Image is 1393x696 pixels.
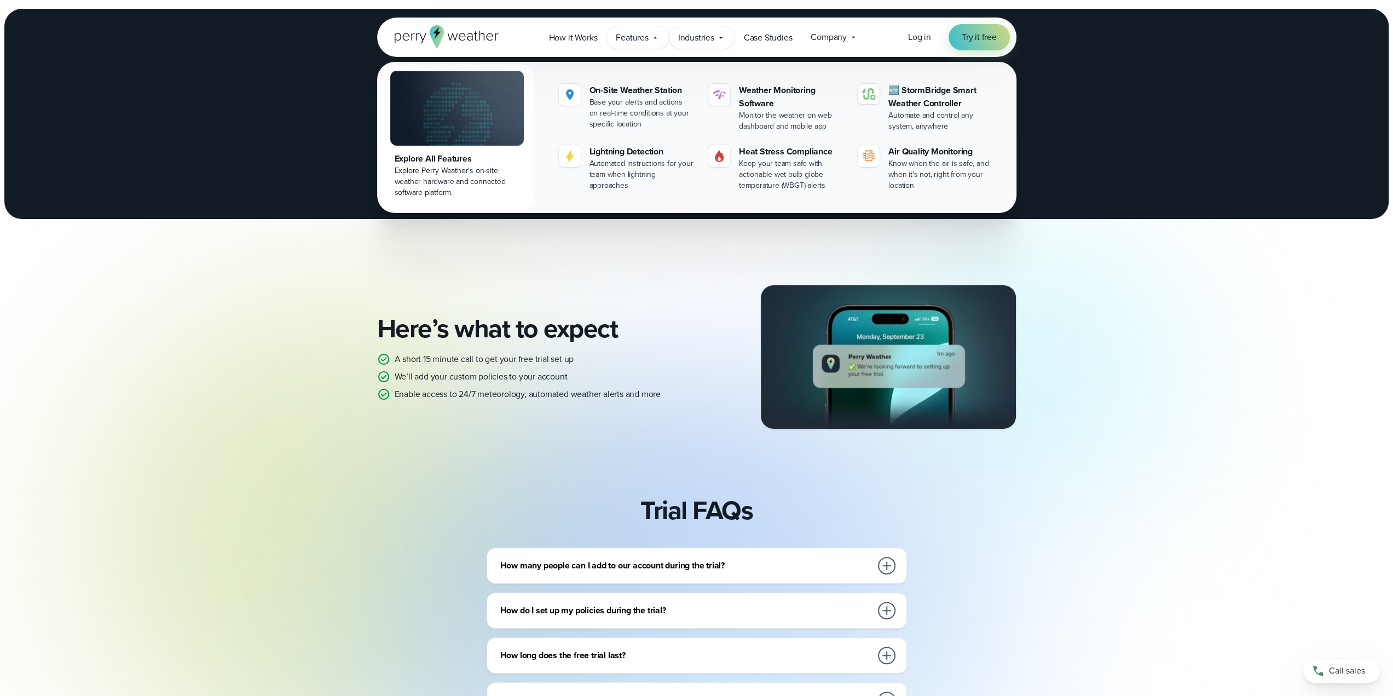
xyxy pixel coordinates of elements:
[862,88,875,100] img: stormbridge-icon-V6.svg
[395,152,519,165] div: Explore All Features
[589,158,695,191] div: Automated instructions for your team when lightning approaches
[589,84,695,97] div: On-Site Weather Station
[704,141,849,195] a: Heat Stress Compliance Keep your team safe with actionable wet bulb globe temperature (WBGT) alerts
[554,141,700,195] a: Lightning Detection Automated instructions for your team when lightning approaches
[563,88,576,101] img: Location.svg
[549,31,598,44] span: How it Works
[888,158,994,191] div: Know when the air is safe, and when it's not, right from your location
[589,145,695,158] div: Lightning Detection
[713,88,726,101] img: software-icon.svg
[962,31,997,44] span: Try it free
[379,64,535,211] a: Explore All Features Explore Perry Weather's on-site weather hardware and connected software plat...
[395,388,661,401] p: Enable access to 24/7 meteorology, automated weather alerts and more
[713,149,726,163] img: Gas.svg
[395,165,519,198] div: Explore Perry Weather's on-site weather hardware and connected software platform.
[500,559,871,572] h3: How many people can I add to our account during the trial?
[589,97,695,130] div: Base your alerts and actions on real-time conditions at your specific location
[616,31,648,44] span: Features
[739,84,845,110] div: Weather Monitoring Software
[739,158,845,191] div: Keep your team safe with actionable wet bulb globe temperature (WBGT) alerts
[862,149,875,163] img: aqi-icon.svg
[853,79,998,136] a: 🆕 StormBridge Smart Weather Controller Automate and control any system, anywhere
[853,141,998,195] a: Air Quality Monitoring Know when the air is safe, and when it's not, right from your location
[908,31,931,43] span: Log in
[563,149,576,163] img: lightning-icon.svg
[377,313,688,344] h2: Here’s what to expect
[811,31,847,44] span: Company
[888,84,994,110] div: 🆕 StormBridge Smart Weather Controller
[739,145,845,158] div: Heat Stress Compliance
[540,26,607,49] a: How it Works
[500,604,871,617] h3: How do I set up my policies during the trial?
[1303,659,1380,683] a: Call sales
[640,495,753,526] h2: Trial FAQs
[1329,664,1365,677] span: Call sales
[908,31,931,44] a: Log in
[500,649,871,662] h3: How long does the free trial last?
[395,353,574,366] p: A short 15 minute call to get your free trial set up
[678,31,714,44] span: Industries
[888,145,994,158] div: Air Quality Monitoring
[949,24,1010,50] a: Try it free
[888,110,994,132] div: Automate and control any system, anywhere
[704,79,849,136] a: Weather Monitoring Software Monitor the weather on web dashboard and mobile app
[744,31,793,44] span: Case Studies
[395,370,568,383] p: We’ll add your custom policies to your account
[554,79,700,134] a: On-Site Weather Station Base your alerts and actions on real-time conditions at your specific loc...
[739,110,845,132] div: Monitor the weather on web dashboard and mobile app
[735,26,802,49] a: Case Studies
